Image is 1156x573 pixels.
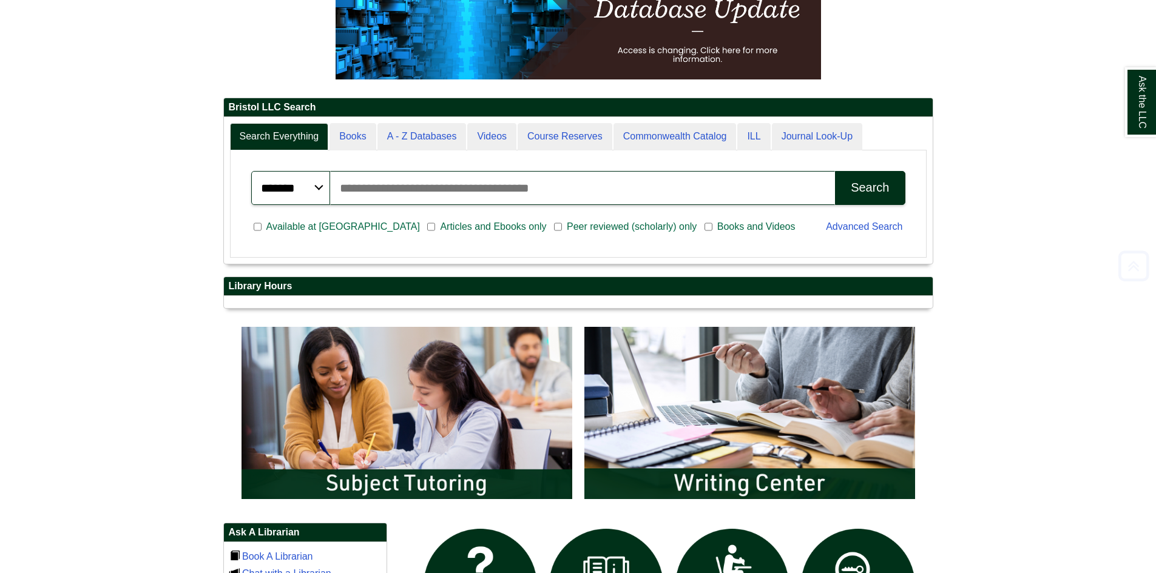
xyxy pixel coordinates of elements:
a: Book A Librarian [242,551,313,561]
a: Course Reserves [518,123,612,150]
h2: Bristol LLC Search [224,98,933,117]
input: Available at [GEOGRAPHIC_DATA] [254,221,262,232]
input: Peer reviewed (scholarly) only [554,221,562,232]
a: Books [330,123,376,150]
input: Books and Videos [705,221,712,232]
h2: Library Hours [224,277,933,296]
span: Books and Videos [712,219,800,234]
a: Advanced Search [826,221,902,232]
div: slideshow [235,321,921,511]
input: Articles and Ebooks only [427,221,435,232]
a: Back to Top [1114,258,1153,274]
img: Subject Tutoring Information [235,321,578,505]
a: Journal Look-Up [772,123,862,150]
a: Search Everything [230,123,329,150]
a: A - Z Databases [377,123,467,150]
span: Peer reviewed (scholarly) only [562,219,701,234]
a: Commonwealth Catalog [613,123,737,150]
a: ILL [737,123,770,150]
div: Search [851,181,889,195]
span: Available at [GEOGRAPHIC_DATA] [262,219,425,234]
img: Writing Center Information [578,321,921,505]
button: Search [835,171,905,205]
h2: Ask A Librarian [224,523,387,542]
a: Videos [467,123,516,150]
span: Articles and Ebooks only [435,219,551,234]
